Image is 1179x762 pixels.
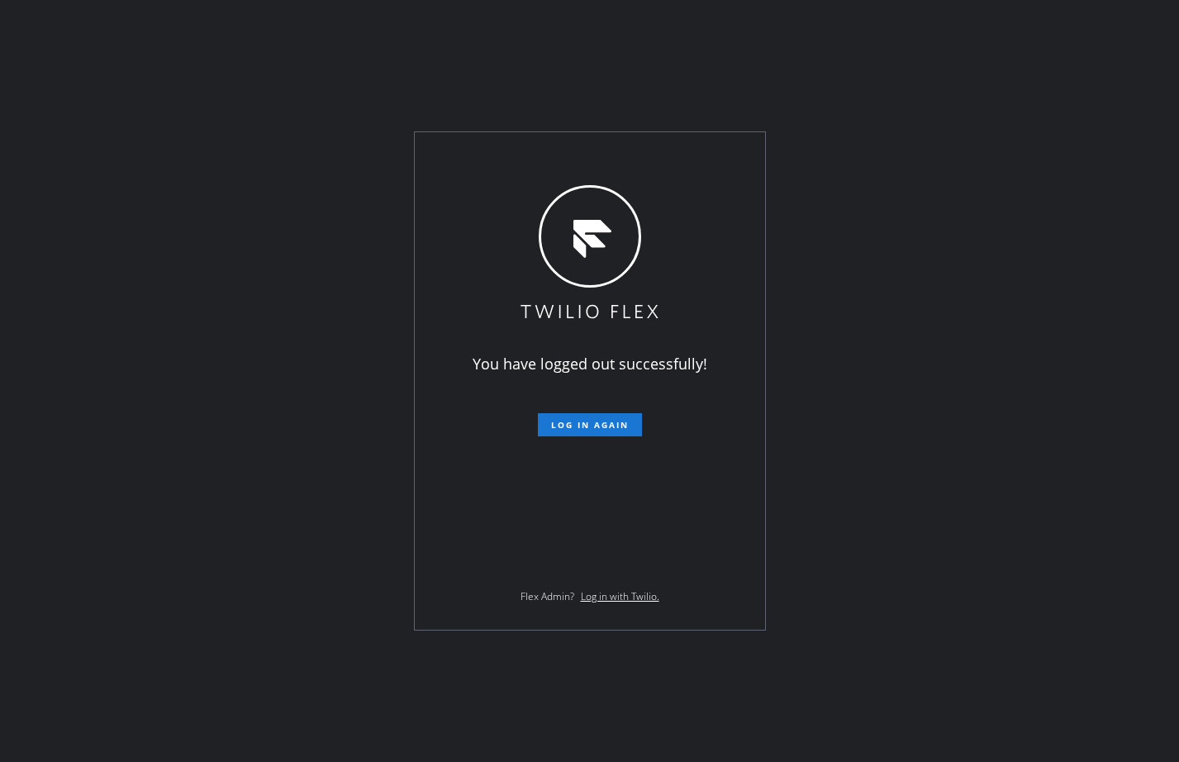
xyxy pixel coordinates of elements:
[538,413,642,436] button: Log in again
[521,589,574,603] span: Flex Admin?
[473,354,707,374] span: You have logged out successfully!
[581,589,659,603] a: Log in with Twilio.
[551,419,629,431] span: Log in again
